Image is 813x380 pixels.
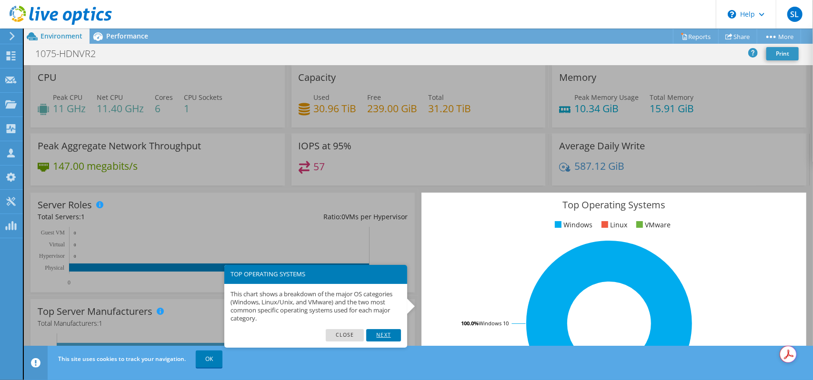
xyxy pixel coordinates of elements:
span: Environment [40,31,82,40]
a: OK [196,351,222,368]
p: This chart shows a breakdown of the major OS categories (Windows, Linux/Unix, and VMware) and the... [231,290,401,323]
a: Reports [673,29,719,44]
span: Performance [106,31,148,40]
a: More [757,29,801,44]
h1: 1075-HDNVR2 [31,49,110,59]
a: Share [718,29,757,44]
a: Print [766,47,799,60]
span: This site uses cookies to track your navigation. [58,355,186,363]
h3: TOP OPERATING SYSTEMS [231,271,401,277]
svg: \n [728,10,736,19]
span: SL [787,7,803,22]
a: Close [326,329,364,341]
a: Next [366,329,401,341]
